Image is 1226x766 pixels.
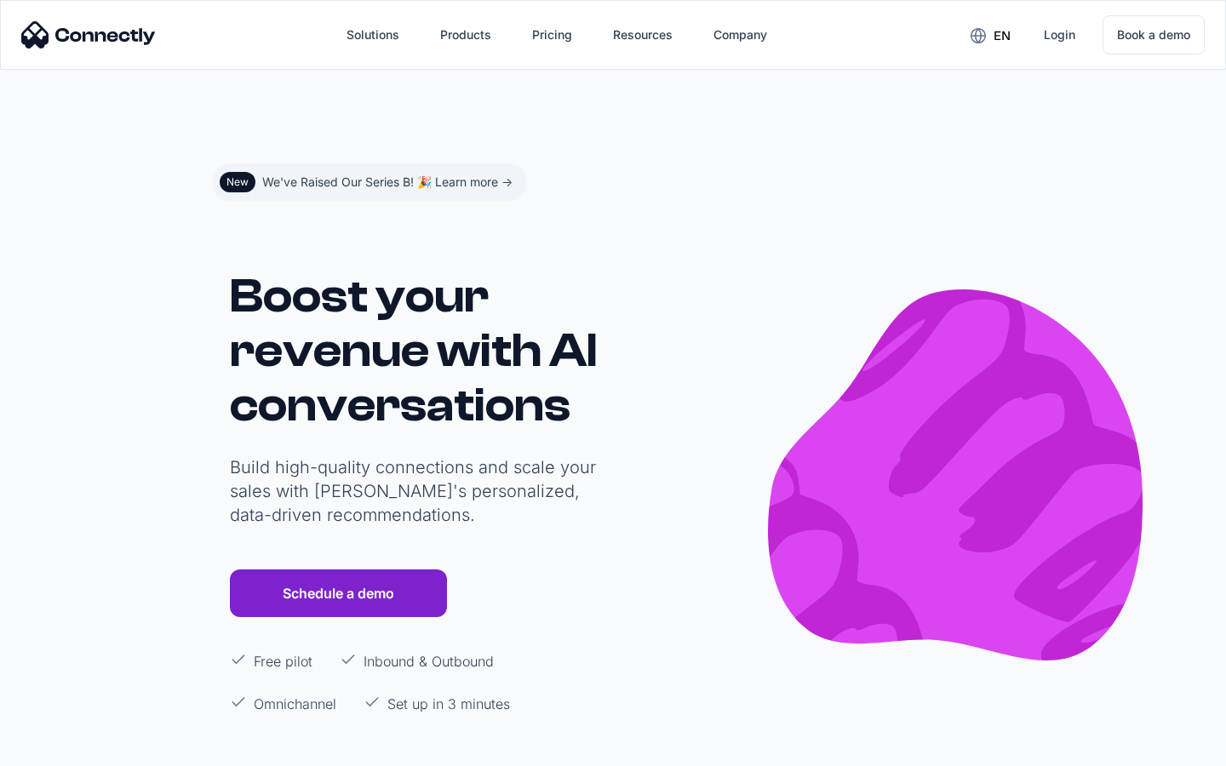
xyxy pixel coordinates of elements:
[230,455,604,527] p: Build high-quality connections and scale your sales with [PERSON_NAME]'s personalized, data-drive...
[532,23,572,47] div: Pricing
[994,24,1011,48] div: en
[440,23,491,47] div: Products
[1103,15,1205,54] a: Book a demo
[34,736,102,760] ul: Language list
[213,163,526,201] a: NewWe've Raised Our Series B! 🎉 Learn more ->
[17,735,102,760] aside: Language selected: English
[21,21,156,49] img: Connectly Logo
[387,694,510,714] p: Set up in 3 minutes
[254,651,312,672] p: Free pilot
[254,694,336,714] p: Omnichannel
[347,23,399,47] div: Solutions
[230,269,604,432] h1: Boost your revenue with AI conversations
[713,23,767,47] div: Company
[226,175,249,189] div: New
[518,14,586,55] a: Pricing
[1044,23,1075,47] div: Login
[364,651,494,672] p: Inbound & Outbound
[230,569,447,617] a: Schedule a demo
[613,23,673,47] div: Resources
[262,170,513,194] div: We've Raised Our Series B! 🎉 Learn more ->
[1030,14,1089,55] a: Login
